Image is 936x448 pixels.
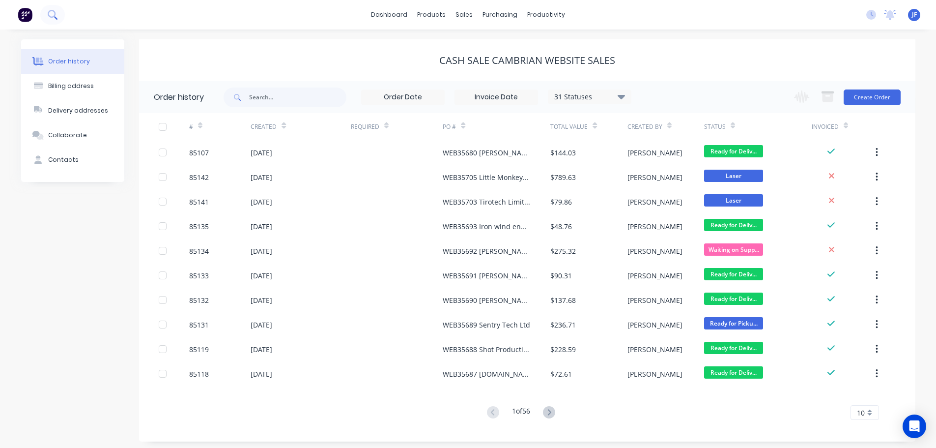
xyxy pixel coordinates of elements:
div: 1 of 56 [512,406,530,420]
div: productivity [522,7,570,22]
div: 85135 [189,221,209,232]
div: Invoiced [812,113,873,140]
div: Order history [48,57,90,66]
button: Order history [21,49,124,74]
div: [PERSON_NAME] [627,246,682,256]
div: cash sale CAMBRIAN WEBSITE SALES [439,55,615,66]
input: Order Date [362,90,444,105]
div: Invoiced [812,122,839,131]
div: 85118 [189,369,209,379]
div: Required [351,122,379,131]
div: [PERSON_NAME] [627,148,682,158]
div: [PERSON_NAME] [627,369,682,379]
div: 85142 [189,172,209,182]
div: [DATE] [251,197,272,207]
span: Ready for Deliv... [704,342,763,354]
span: Waiting on Supp... [704,243,763,256]
div: [DATE] [251,221,272,232]
span: Ready for Deliv... [704,145,763,157]
div: 85131 [189,320,209,330]
div: 85141 [189,197,209,207]
div: Open Intercom Messenger [903,415,926,438]
div: [PERSON_NAME] [627,197,682,207]
span: Ready for Deliv... [704,268,763,280]
div: $275.32 [550,246,576,256]
div: WEB35703 Tirotech Limited [443,197,531,207]
div: WEB35690 [PERSON_NAME] [443,295,531,305]
div: 85133 [189,270,209,281]
span: Ready for Deliv... [704,293,763,305]
div: [DATE] [251,270,272,281]
div: WEB35689 Sentry Tech Ltd [443,320,530,330]
div: $236.71 [550,320,576,330]
div: $137.68 [550,295,576,305]
span: Ready for Picku... [704,317,763,329]
div: products [412,7,451,22]
div: WEB35705 Little Monkey NZ [443,172,531,182]
div: PO # [443,113,550,140]
div: [PERSON_NAME] [627,320,682,330]
span: Ready for Deliv... [704,219,763,231]
button: Billing address [21,74,124,98]
div: Created [251,113,350,140]
div: 85119 [189,344,209,355]
div: [PERSON_NAME] [627,172,682,182]
div: Created By [627,113,704,140]
div: WEB35693 Iron wind engineering [443,221,531,232]
div: $789.63 [550,172,576,182]
div: Total Value [550,122,588,131]
div: [PERSON_NAME] [627,344,682,355]
div: Contacts [48,155,79,164]
span: Laser [704,170,763,182]
div: # [189,122,193,131]
div: WEB35687 [DOMAIN_NAME] [443,369,531,379]
div: Status [704,113,812,140]
div: [PERSON_NAME] [627,221,682,232]
button: Collaborate [21,123,124,148]
div: # [189,113,251,140]
div: Order history [154,91,204,103]
input: Search... [249,88,346,107]
div: $48.76 [550,221,572,232]
button: Contacts [21,148,124,172]
div: [DATE] [251,172,272,182]
div: $90.31 [550,270,572,281]
div: 85107 [189,148,209,158]
span: 10 [857,408,865,418]
div: [DATE] [251,369,272,379]
div: Required [351,113,443,140]
div: [DATE] [251,320,272,330]
button: Create Order [844,90,901,105]
button: Delivery addresses [21,98,124,123]
div: $144.03 [550,148,576,158]
div: purchasing [478,7,522,22]
div: Collaborate [48,131,87,140]
div: Created By [627,122,662,131]
div: [PERSON_NAME] [627,295,682,305]
div: WEB35692 [PERSON_NAME] [443,246,531,256]
div: $228.59 [550,344,576,355]
input: Invoice Date [455,90,538,105]
div: [PERSON_NAME] [627,270,682,281]
div: 85134 [189,246,209,256]
div: Delivery addresses [48,106,108,115]
div: [DATE] [251,295,272,305]
div: $72.61 [550,369,572,379]
div: sales [451,7,478,22]
a: dashboard [366,7,412,22]
div: Created [251,122,277,131]
span: Ready for Deliv... [704,366,763,379]
div: Total Value [550,113,627,140]
img: Factory [18,7,32,22]
span: JF [912,10,917,19]
span: Laser [704,194,763,207]
div: $79.86 [550,197,572,207]
div: PO # [443,122,456,131]
div: WEB35680 [PERSON_NAME] [443,148,531,158]
div: [DATE] [251,344,272,355]
div: [DATE] [251,148,272,158]
div: WEB35691 [PERSON_NAME] [443,270,531,281]
div: [DATE] [251,246,272,256]
div: Billing address [48,82,94,90]
div: WEB35688 Shot Productions Limited [443,344,531,355]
